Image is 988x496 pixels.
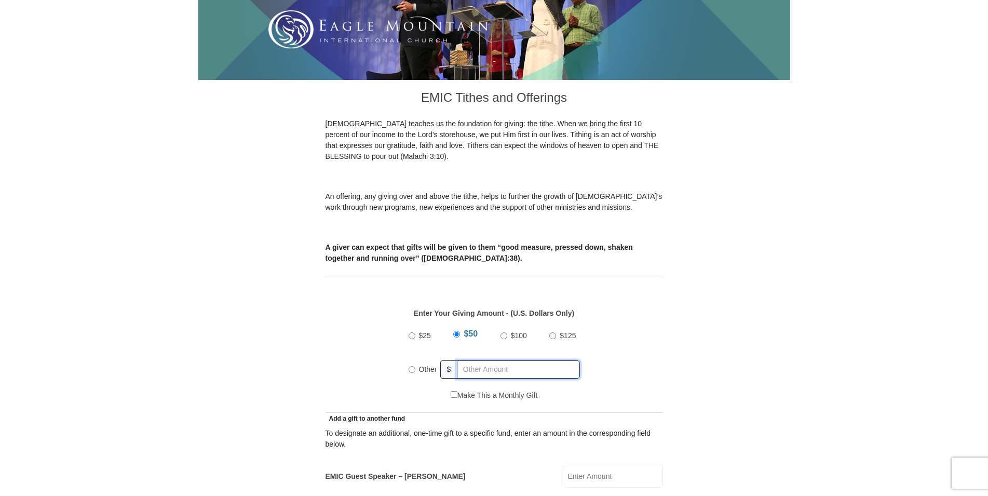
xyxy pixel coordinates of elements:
span: $ [440,360,458,379]
span: $100 [511,331,527,340]
b: A giver can expect that gifts will be given to them “good measure, pressed down, shaken together ... [326,243,633,262]
h3: EMIC Tithes and Offerings [326,80,663,118]
label: EMIC Guest Speaker – [PERSON_NAME] [326,471,466,482]
span: $25 [419,331,431,340]
span: $50 [464,329,478,338]
label: Make This a Monthly Gift [451,390,538,401]
span: Add a gift to another fund [326,415,405,422]
span: Other [419,365,437,373]
span: $125 [560,331,576,340]
input: Enter Amount [564,465,663,488]
strong: Enter Your Giving Amount - (U.S. Dollars Only) [414,309,574,317]
input: Make This a Monthly Gift [451,391,457,398]
p: An offering, any giving over and above the tithe, helps to further the growth of [DEMOGRAPHIC_DAT... [326,191,663,213]
p: [DEMOGRAPHIC_DATA] teaches us the foundation for giving: the tithe. When we bring the first 10 pe... [326,118,663,162]
input: Other Amount [457,360,579,379]
div: To designate an additional, one-time gift to a specific fund, enter an amount in the correspondin... [326,428,663,450]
